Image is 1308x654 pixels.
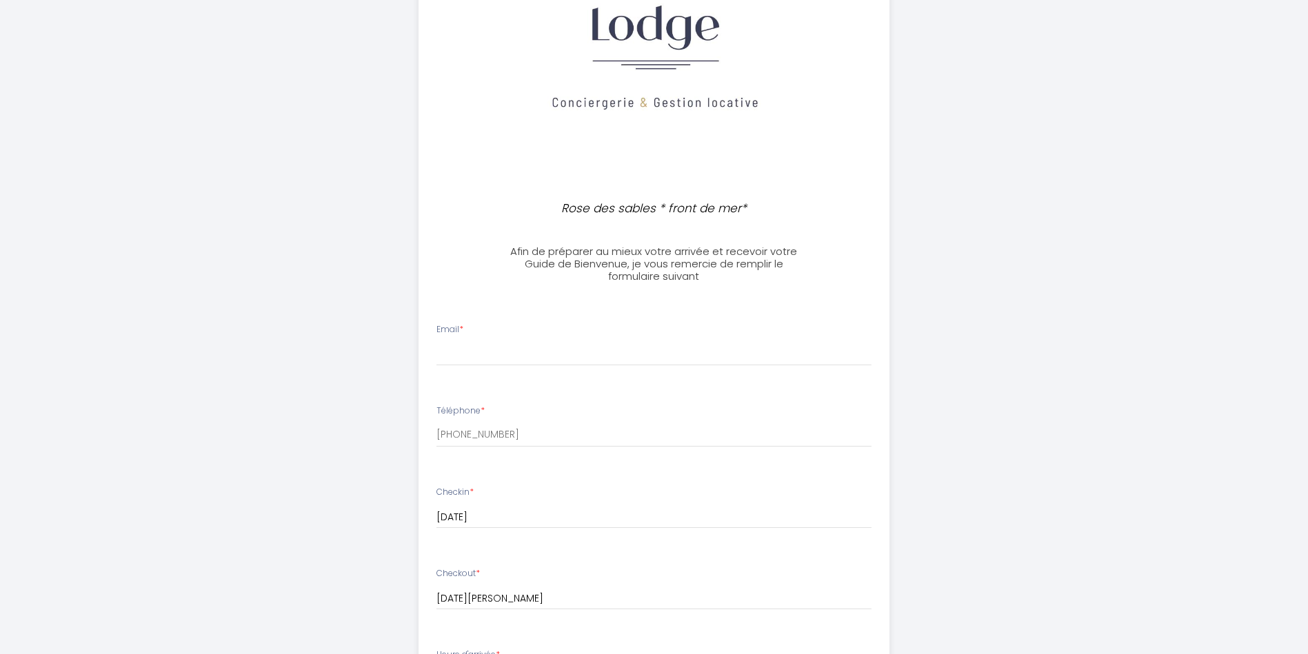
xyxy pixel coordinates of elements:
label: Email [436,323,463,336]
label: Checkout [436,567,480,580]
h3: Afin de préparer au mieux votre arrivée et recevoir votre Guide de Bienvenue, je vous remercie de... [501,245,807,283]
label: Checkin [436,486,474,499]
p: Rose des sables * front de mer* [507,199,802,218]
label: Téléphone [436,405,485,418]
